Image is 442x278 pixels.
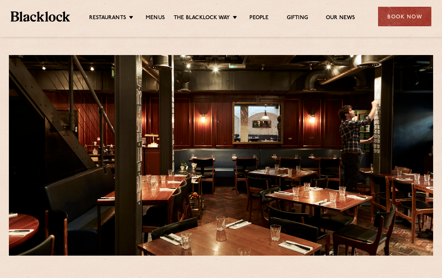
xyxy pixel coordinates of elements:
[249,15,269,22] a: People
[287,15,308,22] a: Gifting
[326,15,355,22] a: Our News
[146,15,165,22] a: Menus
[174,15,230,22] a: The Blacklock Way
[378,7,431,26] div: Book Now
[89,15,126,22] a: Restaurants
[11,11,70,21] img: BL_Textured_Logo-footer-cropped.svg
